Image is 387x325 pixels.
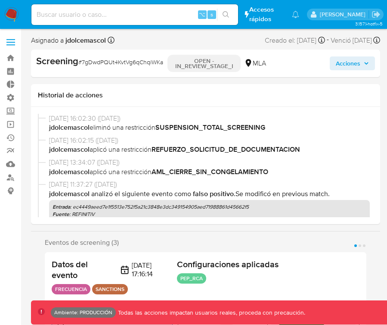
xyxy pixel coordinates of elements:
[152,144,300,154] b: REFUERZO_SOLICITUD_DE_DOCUMENTACION
[327,34,329,46] span: -
[320,10,368,19] p: joaquin.dolcemascolo@mercadolibre.com
[49,122,90,132] b: jdolcemascol
[155,122,265,132] b: SUSPENSION_TOTAL_SCREENING
[152,167,268,177] b: AML_CIERRE_SIN_CONGELAMIENTO
[193,189,234,199] b: Falso positivo
[49,189,90,199] b: jdolcemascol
[49,167,90,177] b: jdolcemascol
[211,10,213,19] span: s
[78,58,163,66] span: # 7gDwdPQUt4KvtVg6qChqiWKa
[49,158,370,167] span: [DATE] 13:34:07 ([DATE])
[265,34,325,46] div: Creado el: [DATE]
[244,59,266,68] div: MLA
[49,145,370,154] span: aplicó una restricción
[38,91,373,100] h1: Historial de acciones
[31,36,106,45] span: Asignado a
[116,309,305,317] p: Todas las acciones impactan usuarios reales, proceda con precaución.
[53,211,366,218] p: : REFINITIV
[53,210,69,218] b: Fuente
[49,180,370,189] span: [DATE] 11:37:27 ([DATE])
[91,189,191,199] span: Analizó el siguiente evento como
[36,54,78,68] b: Screening
[336,56,360,70] span: Acciones
[31,9,238,20] input: Buscar usuario o caso...
[49,114,370,123] span: [DATE] 16:02:30 ([DATE])
[167,55,241,72] p: OPEN - IN_REVIEW_STAGE_I
[53,203,70,211] b: Entrada
[49,123,370,132] span: eliminó una restricción
[49,189,370,199] p: . Se modificó en previous match .
[49,144,90,154] b: jdolcemascol
[49,167,370,177] span: aplicó una restricción
[49,136,370,145] span: [DATE] 16:02:15 ([DATE])
[217,9,235,21] button: search-icon
[249,5,283,23] span: Accesos rápidos
[292,11,299,18] a: Notificaciones
[331,36,372,45] span: Venció [DATE]
[54,311,112,314] p: Ambiente: PRODUCCIÓN
[64,35,106,45] b: jdolcemascol
[330,56,375,70] button: Acciones
[372,10,381,19] a: Salir
[199,10,205,19] span: ⌥
[53,203,366,210] p: : ec4449aeed7e1f5513e752f5a21c3848e3dc349154905aed71988861d45662f5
